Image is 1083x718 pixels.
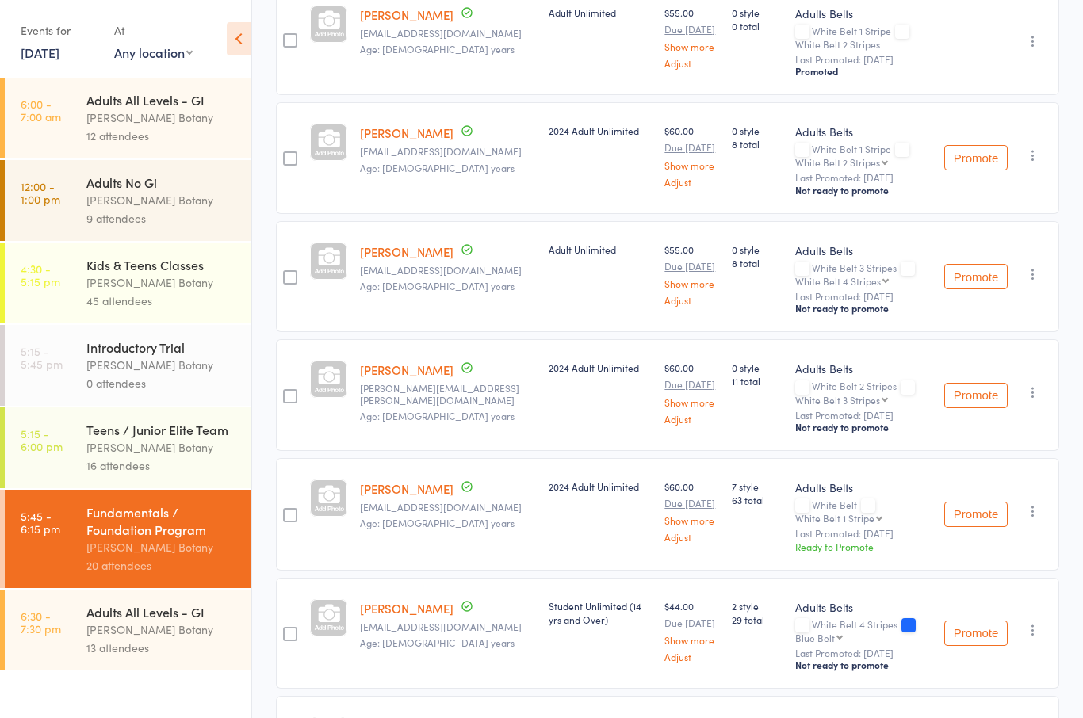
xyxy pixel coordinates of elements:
small: Greg.patellis@gmail.com [360,383,536,406]
small: Due [DATE] [664,498,719,509]
a: 5:15 -6:00 pmTeens / Junior Elite Team[PERSON_NAME] Botany16 attendees [5,407,251,488]
div: 20 attendees [86,556,238,575]
div: 2024 Adult Unlimited [549,361,652,374]
small: Last Promoted: [DATE] [795,172,932,183]
span: 0 total [732,19,783,32]
button: Promote [944,145,1008,170]
small: Tylahmears@gmail.com [360,146,536,157]
div: White Belt 3 Stripes [795,395,880,405]
div: [PERSON_NAME] Botany [86,191,238,209]
a: [PERSON_NAME] [360,6,453,23]
time: 5:45 - 6:15 pm [21,510,60,535]
span: Age: [DEMOGRAPHIC_DATA] years [360,409,515,422]
div: 16 attendees [86,456,238,475]
a: [PERSON_NAME] [360,124,453,141]
div: $55.00 [664,6,719,68]
a: 4:30 -5:15 pmKids & Teens Classes[PERSON_NAME] Botany45 attendees [5,243,251,323]
time: 6:00 - 7:00 am [21,97,61,123]
div: Adult Unlimited [549,243,652,256]
span: 11 total [732,374,783,388]
div: Adult Unlimited [549,6,652,19]
div: Ready to Promote [795,540,932,553]
span: 2 style [732,599,783,613]
span: Age: [DEMOGRAPHIC_DATA] years [360,516,515,529]
div: White Belt 1 Stripe [795,143,932,167]
div: Adults All Levels - GI [86,91,238,109]
div: 45 attendees [86,292,238,310]
small: jasonorourkee@gmail.com [360,265,536,276]
a: [DATE] [21,44,59,61]
small: matteo.lap92@gmail.com [360,28,536,39]
div: [PERSON_NAME] Botany [86,273,238,292]
small: ianpdrummer@gmail.com [360,621,536,632]
div: [PERSON_NAME] Botany [86,538,238,556]
span: 0 style [732,6,783,19]
span: Age: [DEMOGRAPHIC_DATA] years [360,636,515,649]
small: Last Promoted: [DATE] [795,410,932,421]
time: 12:00 - 1:00 pm [21,180,60,205]
div: White Belt [795,499,932,523]
div: $44.00 [664,599,719,662]
a: Show more [664,635,719,645]
span: White Belt 2 Stripes [795,37,880,51]
div: 13 attendees [86,639,238,657]
a: Show more [664,160,719,170]
div: Not ready to promote [795,302,932,315]
div: Promoted [795,65,932,78]
span: 0 style [732,243,783,256]
span: 8 total [732,256,783,269]
div: Student Unlimited (14 yrs and Over) [549,599,652,626]
div: Adults All Levels - GI [86,603,238,621]
div: Not ready to promote [795,184,932,197]
small: Last Promoted: [DATE] [795,54,932,65]
a: [PERSON_NAME] [360,480,453,497]
div: White Belt 4 Stripes [795,276,881,286]
a: 6:00 -7:00 amAdults All Levels - GI[PERSON_NAME] Botany12 attendees [5,78,251,158]
div: White Belt 4 Stripes [795,619,932,643]
a: 5:45 -6:15 pmFundamentals / Foundation Program[PERSON_NAME] Botany20 attendees [5,490,251,588]
div: Adults Belts [795,243,932,258]
a: [PERSON_NAME] [360,361,453,378]
span: 63 total [732,493,783,506]
a: Adjust [664,651,719,662]
a: Show more [664,278,719,288]
small: Last Promoted: [DATE] [795,291,932,302]
div: 12 attendees [86,127,238,145]
button: Promote [944,621,1008,646]
div: [PERSON_NAME] Botany [86,621,238,639]
a: 6:30 -7:30 pmAdults All Levels - GI[PERSON_NAME] Botany13 attendees [5,590,251,670]
div: 9 attendees [86,209,238,227]
span: Age: [DEMOGRAPHIC_DATA] years [360,161,515,174]
div: Blue Belt [795,632,835,643]
div: White Belt 2 Stripes [795,380,932,404]
a: 12:00 -1:00 pmAdults No Gi[PERSON_NAME] Botany9 attendees [5,160,251,241]
a: [PERSON_NAME] [360,243,453,260]
a: Adjust [664,177,719,187]
div: White Belt 1 Stripe [795,25,932,49]
time: 5:15 - 6:00 pm [21,427,63,453]
a: 5:15 -5:45 pmIntroductory Trial[PERSON_NAME] Botany0 attendees [5,325,251,406]
div: 2024 Adult Unlimited [549,479,652,493]
span: Age: [DEMOGRAPHIC_DATA] years [360,42,515,55]
div: [PERSON_NAME] Botany [86,356,238,374]
a: [PERSON_NAME] [360,600,453,617]
small: Due [DATE] [664,261,719,272]
div: Adults No Gi [86,174,238,191]
div: $60.00 [664,361,719,423]
div: Kids & Teens Classes [86,256,238,273]
div: White Belt 2 Stripes [795,157,880,167]
span: 0 style [732,124,783,137]
span: 8 total [732,137,783,151]
div: Introductory Trial [86,338,238,356]
small: Last Promoted: [DATE] [795,528,932,539]
div: Events for [21,17,98,44]
div: At [114,17,193,44]
div: Adults Belts [795,479,932,495]
div: Not ready to promote [795,421,932,433]
div: Fundamentals / Foundation Program [86,503,238,538]
small: Due [DATE] [664,142,719,153]
div: White Belt 1 Stripe [795,513,874,523]
span: Age: [DEMOGRAPHIC_DATA] years [360,279,515,292]
button: Promote [944,502,1008,527]
div: [PERSON_NAME] Botany [86,109,238,127]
